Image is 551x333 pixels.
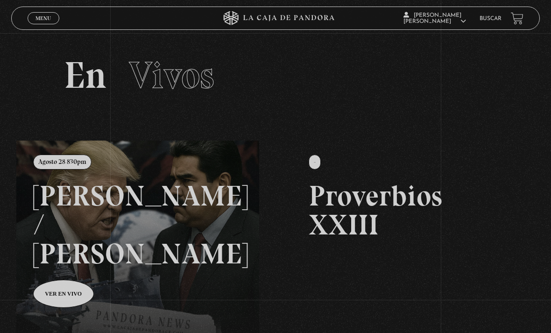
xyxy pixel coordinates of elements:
span: [PERSON_NAME] [PERSON_NAME] [403,13,466,24]
a: Buscar [480,16,502,21]
span: Menu [35,15,51,21]
span: Cerrar [33,23,55,30]
span: Vivos [129,53,214,98]
a: View your shopping cart [511,12,523,25]
h2: En [64,57,487,94]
